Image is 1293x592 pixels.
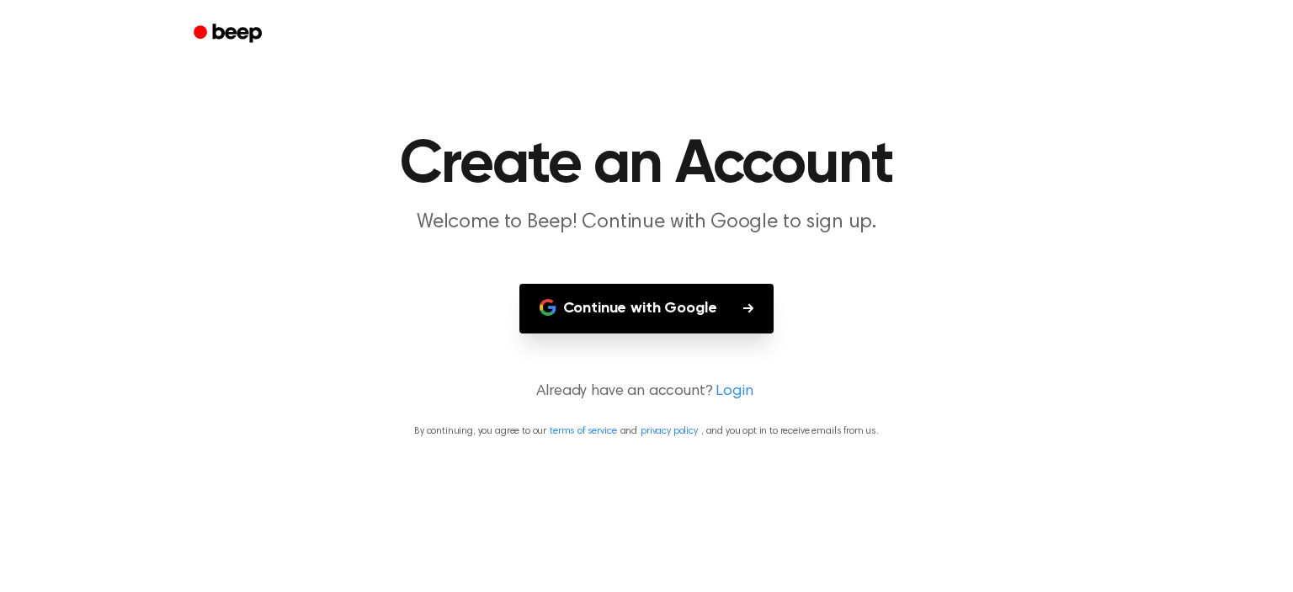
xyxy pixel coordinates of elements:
a: Beep [182,18,277,51]
button: Continue with Google [519,284,774,333]
a: Login [716,381,753,403]
p: By continuing, you agree to our and , and you opt in to receive emails from us. [20,424,1273,439]
a: terms of service [550,426,616,436]
p: Already have an account? [20,381,1273,403]
h1: Create an Account [215,135,1077,195]
p: Welcome to Beep! Continue with Google to sign up. [323,209,970,237]
a: privacy policy [641,426,698,436]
